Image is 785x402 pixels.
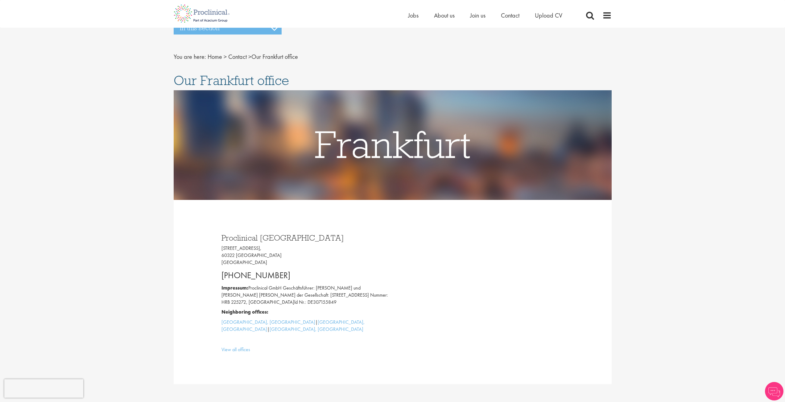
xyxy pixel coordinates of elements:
[470,11,485,19] a: Join us
[765,382,783,400] img: Chatbot
[221,319,388,333] p: | |
[224,53,227,61] span: >
[208,53,298,61] span: Our Frankfurt office
[221,285,388,306] p: Proclinical GmbH Geschäftsführer: [PERSON_NAME] und [PERSON_NAME] [PERSON_NAME] der Gesellschaft:...
[221,319,315,325] a: [GEOGRAPHIC_DATA], [GEOGRAPHIC_DATA]
[248,53,251,61] span: >
[221,285,248,291] b: Impressum:
[228,53,247,61] a: breadcrumb link to Contact
[208,53,222,61] a: breadcrumb link to Home
[221,234,388,242] h3: Proclinical [GEOGRAPHIC_DATA]
[4,379,83,398] iframe: reCAPTCHA
[221,245,388,266] p: [STREET_ADDRESS], 60322 [GEOGRAPHIC_DATA] [GEOGRAPHIC_DATA]
[174,22,282,35] h3: In this section
[434,11,455,19] a: About us
[174,72,289,89] span: Our Frankfurt office
[501,11,519,19] a: Contact
[221,269,388,282] p: [PHONE_NUMBER]
[535,11,562,19] a: Upload CV
[408,11,419,19] a: Jobs
[221,309,268,315] b: Neighboring offices:
[270,326,363,332] a: [GEOGRAPHIC_DATA], [GEOGRAPHIC_DATA]
[174,53,206,61] span: You are here:
[221,346,250,353] a: View all offices
[221,319,365,332] a: [GEOGRAPHIC_DATA], [GEOGRAPHIC_DATA]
